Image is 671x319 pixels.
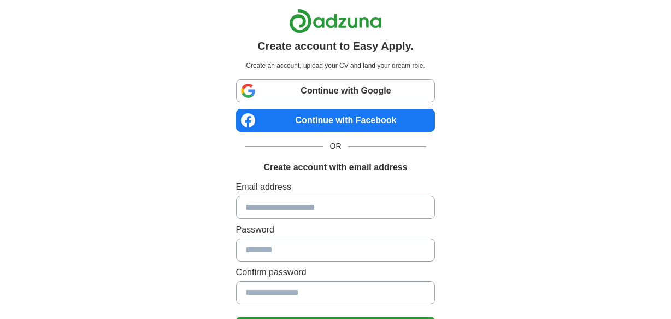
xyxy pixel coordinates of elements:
[289,9,382,33] img: Adzuna logo
[263,161,407,174] h1: Create account with email address
[236,79,435,102] a: Continue with Google
[236,109,435,132] a: Continue with Facebook
[236,266,435,279] label: Confirm password
[257,38,414,54] h1: Create account to Easy Apply.
[238,61,433,71] p: Create an account, upload your CV and land your dream role.
[323,141,348,152] span: OR
[236,181,435,194] label: Email address
[236,223,435,236] label: Password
